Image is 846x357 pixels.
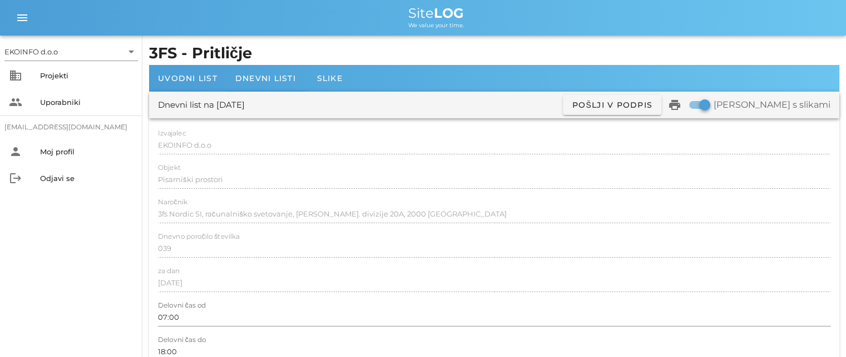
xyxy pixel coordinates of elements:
[9,95,22,109] i: people
[158,198,187,207] label: Naročnik
[40,147,133,156] div: Moj profil
[434,5,464,21] b: LOG
[408,22,464,29] span: We value your time.
[16,11,29,24] i: menu
[408,5,464,21] span: Site
[668,98,681,112] i: print
[790,304,846,357] div: Pripomoček za klepet
[158,233,240,241] label: Dnevno poročilo številka
[40,71,133,80] div: Projekti
[158,267,180,275] label: za dan
[714,99,830,110] label: [PERSON_NAME] s slikami
[158,164,181,172] label: Objekt
[317,73,343,83] span: Slike
[158,129,186,138] label: Izvajalec
[9,172,22,185] i: logout
[4,43,138,61] div: EKOINFO d.o.o
[158,336,206,344] label: Delovni čas do
[235,73,296,83] span: Dnevni listi
[125,45,138,58] i: arrow_drop_down
[158,301,206,310] label: Delovni čas od
[158,99,245,112] div: Dnevni list na [DATE]
[9,69,22,82] i: business
[572,100,652,110] span: Pošlji v podpis
[40,98,133,107] div: Uporabniki
[9,145,22,158] i: person
[563,95,661,115] button: Pošlji v podpis
[40,174,133,183] div: Odjavi se
[149,42,839,65] h1: 3FS - Pritličje
[790,304,846,357] iframe: Chat Widget
[158,73,217,83] span: Uvodni list
[4,47,58,57] div: EKOINFO d.o.o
